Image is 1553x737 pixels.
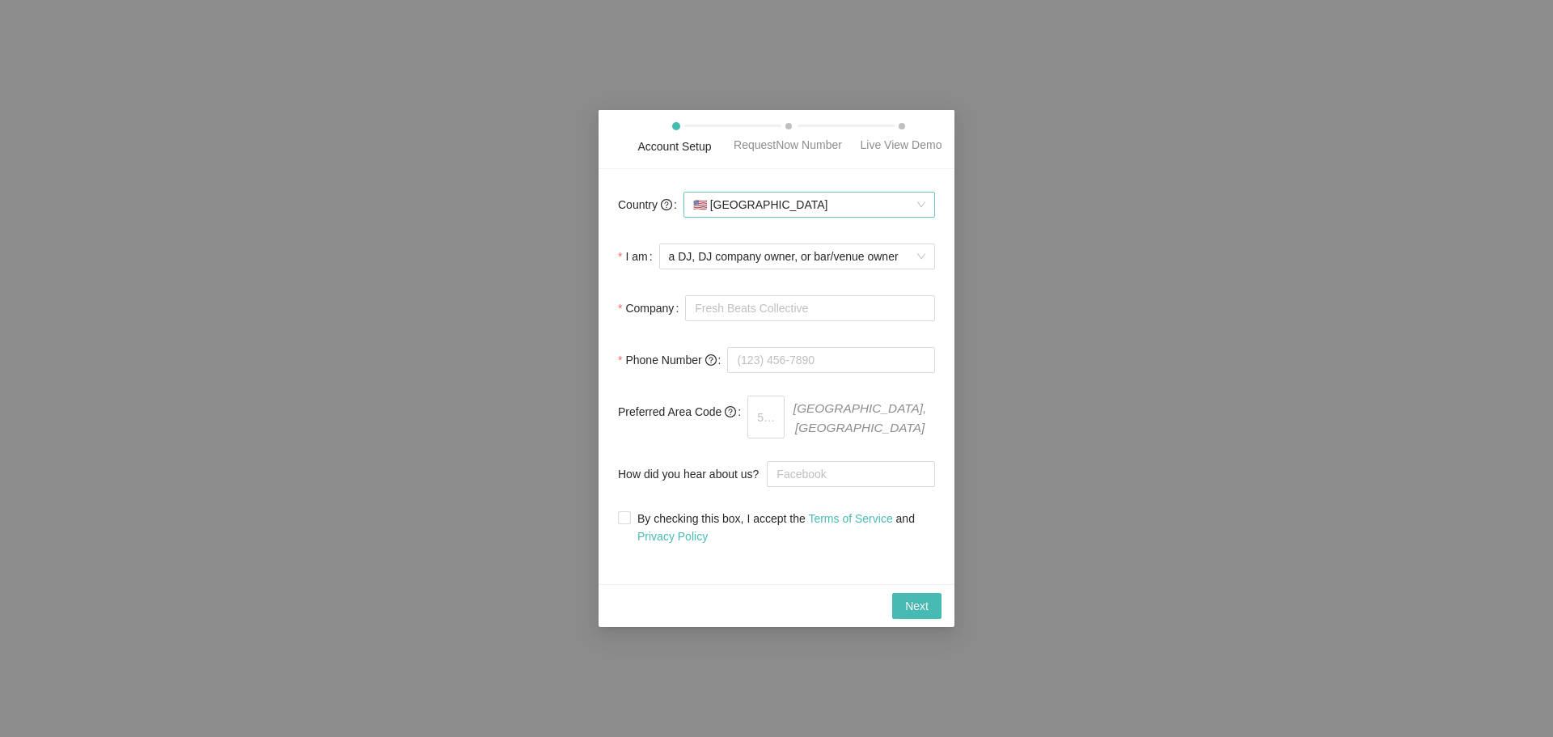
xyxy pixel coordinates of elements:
[637,530,708,543] a: Privacy Policy
[637,138,711,155] div: Account Setup
[905,597,929,615] span: Next
[693,193,925,217] span: [GEOGRAPHIC_DATA]
[705,354,717,366] span: question-circle
[785,396,935,438] span: [GEOGRAPHIC_DATA], [GEOGRAPHIC_DATA]
[631,510,935,545] span: By checking this box, I accept the and
[618,292,685,324] label: Company
[669,244,925,269] span: a DJ, DJ company owner, or bar/venue owner
[861,136,942,154] div: Live View Demo
[618,240,659,273] label: I am
[625,351,716,369] span: Phone Number
[725,406,736,417] span: question-circle
[618,458,767,490] label: How did you hear about us?
[767,461,935,487] input: How did you hear about us?
[618,403,736,421] span: Preferred Area Code
[808,512,892,525] a: Terms of Service
[727,347,935,373] input: (123) 456-7890
[734,136,842,154] div: RequestNow Number
[693,198,707,211] span: 🇺🇸
[661,199,672,210] span: question-circle
[747,396,785,438] input: 510
[618,196,672,214] span: Country
[685,295,935,321] input: Company
[892,593,942,619] button: Next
